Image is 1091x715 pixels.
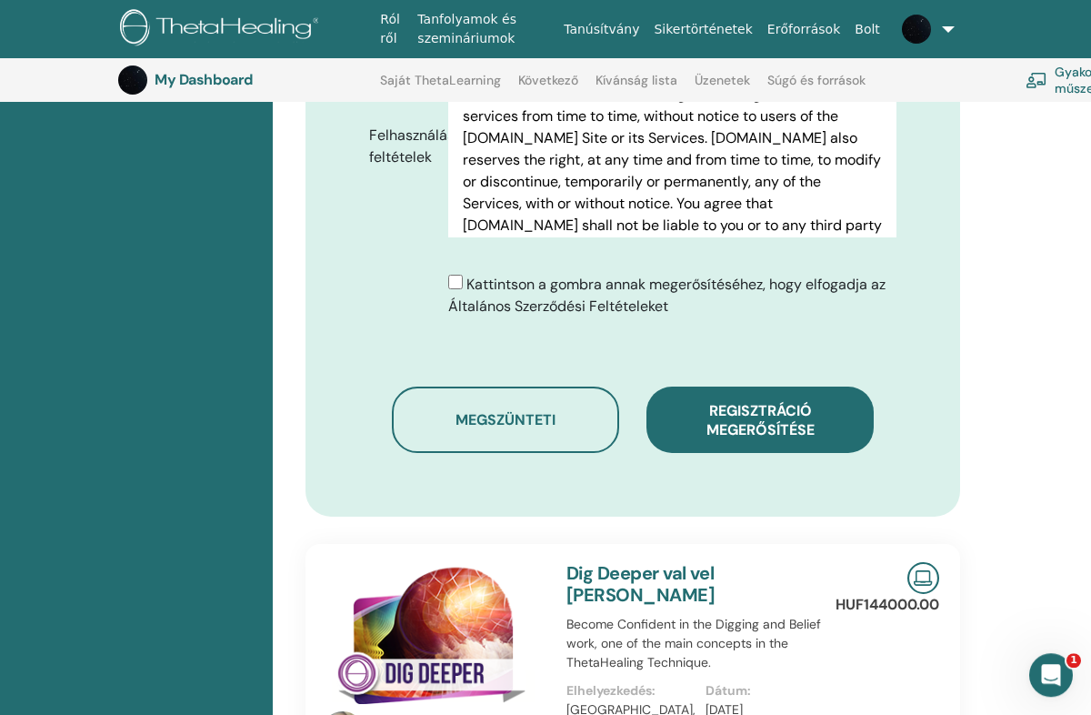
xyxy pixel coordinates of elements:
[1029,653,1073,697] iframe: Intercom live chat
[566,681,695,700] p: Elhelyezkedés:
[118,65,147,95] img: default.jpg
[380,73,501,102] a: Saját ThetaLearning
[155,71,336,88] h3: My Dashboard
[902,15,931,44] img: default.jpg
[646,13,759,46] a: Sikertörténetek
[448,275,886,316] span: Kattintson a gombra annak megerősítéséhez, hogy elfogadja az Általános Szerződési Feltételeket
[518,73,578,102] a: Következő
[392,387,619,453] button: Megszünteti
[907,562,939,594] img: Live Online Seminar
[695,73,750,102] a: Üzenetek
[566,561,715,607] a: Dig Deeper val vel [PERSON_NAME]
[566,615,845,672] p: Become Confident in the Digging and Belief work, one of the main concepts in the ThetaHealing Tec...
[646,387,874,453] button: Regisztráció megerősítése
[410,3,556,55] a: Tanfolyamok és szemináriumok
[355,118,448,175] label: Felhasználási feltételek
[596,73,677,102] a: Kívánság lista
[1026,72,1047,88] img: chalkboard-teacher.svg
[760,13,847,46] a: Erőforrások
[706,681,834,700] p: Dátum:
[1066,653,1081,668] span: 1
[556,13,646,46] a: Tanúsítvány
[767,73,866,102] a: Súgó és források
[836,594,939,616] p: HUF144000.00
[847,13,887,46] a: Bolt
[463,84,882,302] p: [DOMAIN_NAME] reserves the right to change the terms and services from time to time, without noti...
[706,401,815,439] span: Regisztráció megerősítése
[373,3,410,55] a: Ról ről
[455,410,556,429] span: Megszünteti
[120,9,325,50] img: logo.png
